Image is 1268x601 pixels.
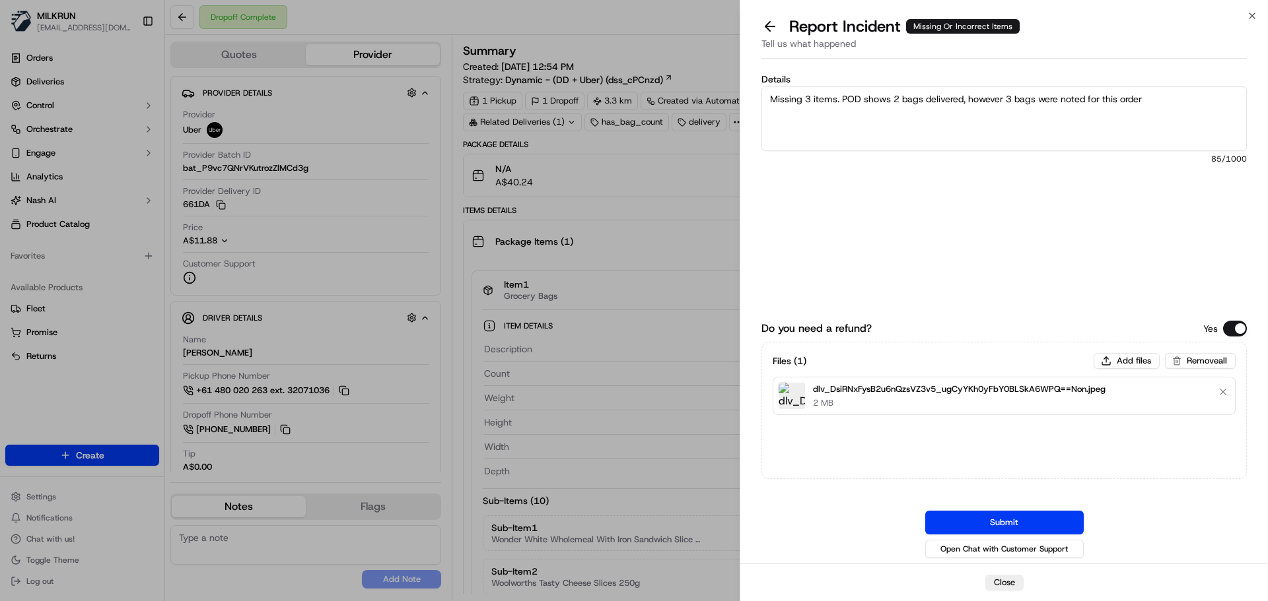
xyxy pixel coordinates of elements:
img: dlv_DsiRNxFysB2u6nQzsVZ3v5_ugCyYKh0yFbY0BLSkA6WPQ==Non.jpeg [779,383,805,409]
span: 85 /1000 [761,154,1247,164]
p: Yes [1203,322,1218,335]
textarea: Missing 3 items. POD shows 2 bags delivered, however 3 bags were noted for this order [761,86,1247,151]
button: Remove file [1214,383,1232,401]
div: Tell us what happened [761,37,1247,59]
button: Open Chat with Customer Support [925,540,1084,558]
p: 2 MB [813,397,1106,409]
button: Submit [925,511,1084,534]
p: Report Incident [789,16,1020,37]
label: Details [761,75,1247,84]
h3: Files ( 1 ) [773,354,806,367]
div: Missing Or Incorrect Items [906,19,1020,34]
p: dlv_DsiRNxFysB2u6nQzsVZ3v5_ugCyYKh0yFbY0BLSkA6WPQ==Non.jpeg [813,383,1106,396]
button: Removeall [1165,353,1236,369]
button: Add files [1094,353,1160,369]
label: Do you need a refund? [761,321,872,336]
button: Close [985,575,1024,590]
